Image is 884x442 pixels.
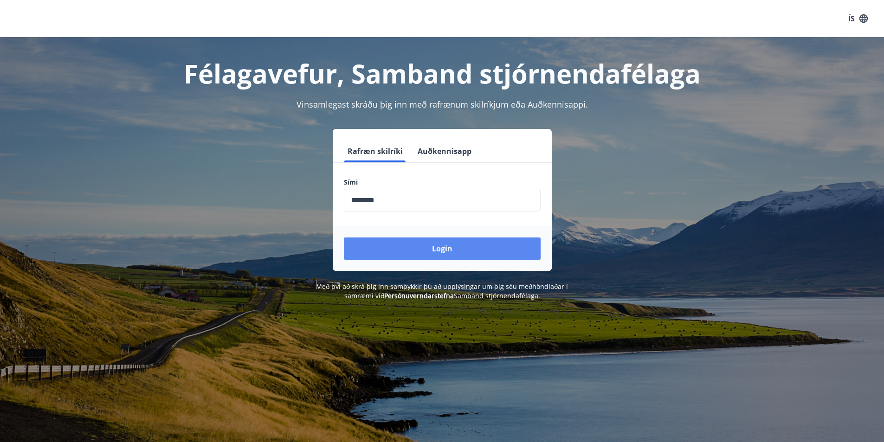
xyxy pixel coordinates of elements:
[297,99,588,110] span: Vinsamlegast skráðu þig inn með rafrænum skilríkjum eða Auðkennisappi.
[344,237,541,260] button: Login
[384,291,454,300] a: Persónuverndarstefna
[344,140,407,162] button: Rafræn skilríki
[414,140,475,162] button: Auðkennisapp
[843,10,873,27] button: ÍS
[119,56,765,91] h1: Félagavefur, Samband stjórnendafélaga
[344,178,541,187] label: Sími
[316,282,568,300] span: Með því að skrá þig inn samþykkir þú að upplýsingar um þig séu meðhöndlaðar í samræmi við Samband...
